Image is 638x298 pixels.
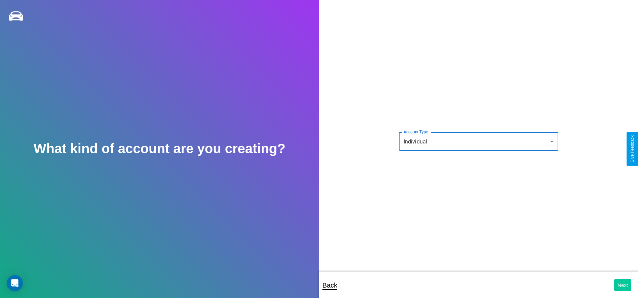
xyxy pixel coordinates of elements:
[7,275,23,291] div: Open Intercom Messenger
[630,135,635,163] div: Give Feedback
[34,141,286,156] h2: What kind of account are you creating?
[399,132,558,151] div: Individual
[614,279,631,291] button: Next
[404,129,428,135] label: Account Type
[323,279,337,291] p: Back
